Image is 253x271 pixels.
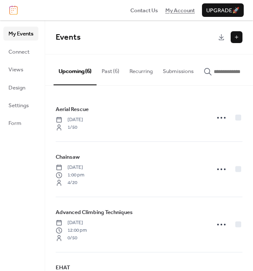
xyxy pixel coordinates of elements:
[56,208,133,217] span: Advanced Climbing Techniques
[8,65,23,74] span: Views
[124,54,158,84] button: Recurring
[8,30,33,38] span: My Events
[165,6,195,15] span: My Account
[3,98,38,112] a: Settings
[97,54,124,84] button: Past (6)
[8,101,29,110] span: Settings
[56,171,84,179] span: 1:00 pm
[56,153,80,161] span: Chainsaw
[8,84,25,92] span: Design
[56,105,89,114] span: Aerial Rescue
[67,124,77,131] span: 1 / 50
[8,119,22,127] span: Form
[67,179,77,187] span: 4 / 20
[54,54,97,85] button: Upcoming (6)
[56,116,83,124] span: [DATE]
[130,6,158,15] span: Contact Us
[3,116,38,130] a: Form
[56,227,87,234] span: 12:00 pm
[3,45,38,58] a: Connect
[56,208,133,217] a: Advanced Climbing Techniques
[202,3,244,17] button: Upgrade🚀
[56,152,80,162] a: Chainsaw
[158,54,199,84] button: Submissions
[8,48,30,56] span: Connect
[3,62,38,76] a: Views
[9,5,18,15] img: logo
[165,6,195,14] a: My Account
[67,234,77,242] span: 0 / 50
[3,81,38,94] a: Design
[56,219,87,227] span: [DATE]
[56,164,84,171] span: [DATE]
[130,6,158,14] a: Contact Us
[3,27,38,40] a: My Events
[56,30,81,45] span: Events
[56,105,89,114] a: Aerial Rescue
[206,6,240,15] span: Upgrade 🚀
